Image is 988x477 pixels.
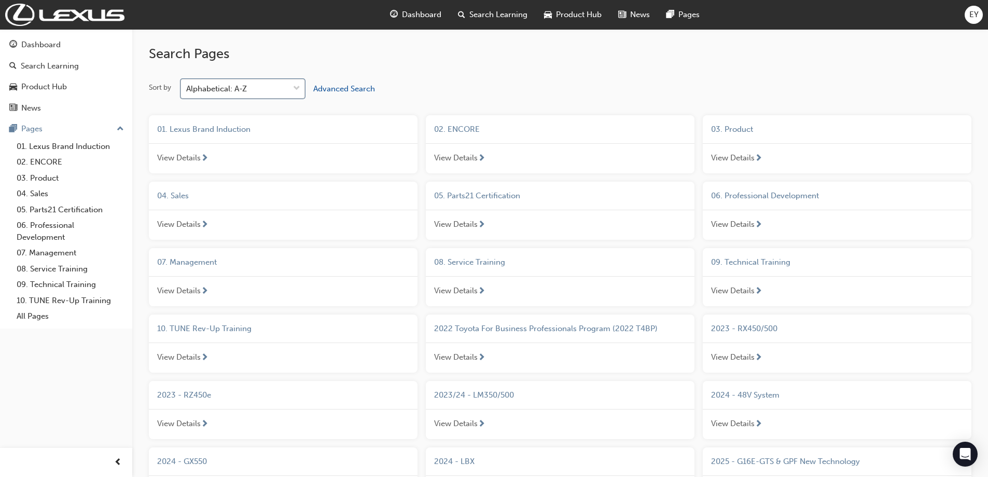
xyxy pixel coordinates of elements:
[755,287,762,296] span: next-icon
[9,83,17,92] span: car-icon
[711,390,780,400] span: 2024 - 48V System
[9,40,17,50] span: guage-icon
[9,62,17,71] span: search-icon
[293,82,300,96] span: down-icon
[711,152,755,164] span: View Details
[157,324,252,333] span: 10. TUNE Rev-Up Training
[711,257,790,267] span: 09. Technical Training
[711,191,819,200] span: 06. Professional Development
[117,122,124,136] span: up-icon
[382,4,450,25] a: guage-iconDashboard
[157,257,217,267] span: 07. Management
[544,8,552,21] span: car-icon
[21,123,43,135] div: Pages
[711,457,860,466] span: 2025 - G16E-GTS & GPF New Technology
[12,154,128,170] a: 02. ENCORE
[12,261,128,277] a: 08. Service Training
[618,8,626,21] span: news-icon
[4,77,128,97] a: Product Hub
[711,219,755,230] span: View Details
[434,125,480,134] span: 02. ENCORE
[201,154,208,163] span: next-icon
[12,293,128,309] a: 10. TUNE Rev-Up Training
[703,182,971,240] a: 06. Professional DevelopmentView Details
[711,324,777,333] span: 2023 - RX450/500
[469,9,527,21] span: Search Learning
[201,420,208,429] span: next-icon
[703,248,971,306] a: 09. Technical TrainingView Details
[711,285,755,297] span: View Details
[965,6,983,24] button: EY
[21,39,61,51] div: Dashboard
[556,9,602,21] span: Product Hub
[4,35,128,54] a: Dashboard
[157,152,201,164] span: View Details
[458,8,465,21] span: search-icon
[149,182,418,240] a: 04. SalesView Details
[149,115,418,173] a: 01. Lexus Brand InductionView Details
[157,285,201,297] span: View Details
[536,4,610,25] a: car-iconProduct Hub
[755,353,762,363] span: next-icon
[434,285,478,297] span: View Details
[149,46,971,62] h2: Search Pages
[434,390,514,400] span: 2023/24 - LM350/500
[630,9,650,21] span: News
[969,9,979,21] span: EY
[12,202,128,218] a: 05. Parts21 Certification
[157,457,207,466] span: 2024 - GX550
[9,104,17,113] span: news-icon
[4,99,128,118] a: News
[149,381,418,439] a: 2023 - RZ450eView Details
[149,83,171,93] div: Sort by
[426,182,694,240] a: 05. Parts21 CertificationView Details
[313,84,375,93] span: Advanced Search
[9,125,17,134] span: pages-icon
[12,245,128,261] a: 07. Management
[426,315,694,373] a: 2022 Toyota For Business Professionals Program (2022 T4BP)View Details
[4,57,128,76] a: Search Learning
[434,418,478,430] span: View Details
[755,420,762,429] span: next-icon
[434,324,658,333] span: 2022 Toyota For Business Professionals Program (2022 T4BP)
[157,418,201,430] span: View Details
[157,351,201,363] span: View Details
[157,219,201,230] span: View Details
[21,81,67,93] div: Product Hub
[12,170,128,186] a: 03. Product
[426,115,694,173] a: 02. ENCOREView Details
[434,152,478,164] span: View Details
[12,139,128,155] a: 01. Lexus Brand Induction
[4,119,128,139] button: Pages
[755,221,762,230] span: next-icon
[5,4,124,26] img: Trak
[390,8,398,21] span: guage-icon
[478,420,485,429] span: next-icon
[426,248,694,306] a: 08. Service TrainingView Details
[711,418,755,430] span: View Details
[12,186,128,202] a: 04. Sales
[21,102,41,114] div: News
[610,4,658,25] a: news-iconNews
[703,115,971,173] a: 03. ProductView Details
[186,83,247,95] div: Alphabetical: A-Z
[434,257,505,267] span: 08. Service Training
[402,9,441,21] span: Dashboard
[201,221,208,230] span: next-icon
[12,308,128,324] a: All Pages
[478,221,485,230] span: next-icon
[703,315,971,373] a: 2023 - RX450/500View Details
[478,154,485,163] span: next-icon
[434,219,478,230] span: View Details
[157,125,251,134] span: 01. Lexus Brand Induction
[149,315,418,373] a: 10. TUNE Rev-Up TrainingView Details
[149,248,418,306] a: 07. ManagementView Details
[434,191,520,200] span: 05. Parts21 Certification
[666,8,674,21] span: pages-icon
[21,60,79,72] div: Search Learning
[12,277,128,293] a: 09. Technical Training
[4,33,128,119] button: DashboardSearch LearningProduct HubNews
[12,217,128,245] a: 06. Professional Development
